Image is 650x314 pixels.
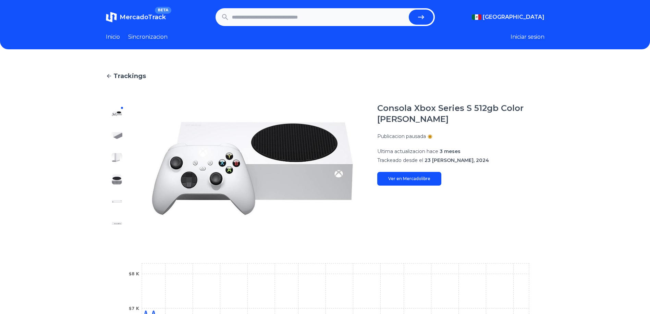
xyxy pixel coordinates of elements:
a: MercadoTrackBETA [106,12,166,23]
h1: Consola Xbox Series S 512gb Color [PERSON_NAME] [377,103,544,125]
a: Inicio [106,33,120,41]
img: MercadoTrack [106,12,117,23]
span: Ultima actualizacion hace [377,148,438,154]
tspan: $8 K [128,272,139,276]
a: Trackings [106,71,544,81]
span: 23 [PERSON_NAME], 2024 [425,157,489,163]
img: Consola Xbox Series S 512gb Color Blanco [111,108,122,119]
span: [GEOGRAPHIC_DATA] [483,13,544,21]
img: Consola Xbox Series S 512gb Color Blanco [111,152,122,163]
span: Trackeado desde el [377,157,423,163]
button: Iniciar sesion [511,33,544,41]
tspan: $7 K [128,306,139,311]
a: Sincronizacion [128,33,168,41]
img: Consola Xbox Series S 512gb Color Blanco [111,218,122,229]
img: Consola Xbox Series S 512gb Color Blanco [111,174,122,185]
button: [GEOGRAPHIC_DATA] [472,13,544,21]
span: MercadoTrack [120,13,166,21]
img: Consola Xbox Series S 512gb Color Blanco [111,130,122,141]
a: Ver en Mercadolibre [377,172,441,186]
img: Mexico [472,14,481,20]
span: Trackings [113,71,146,81]
p: Publicacion pausada [377,133,426,140]
img: Consola Xbox Series S 512gb Color Blanco [142,103,364,234]
img: Consola Xbox Series S 512gb Color Blanco [111,196,122,207]
span: BETA [155,7,171,14]
span: 3 meses [440,148,461,154]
